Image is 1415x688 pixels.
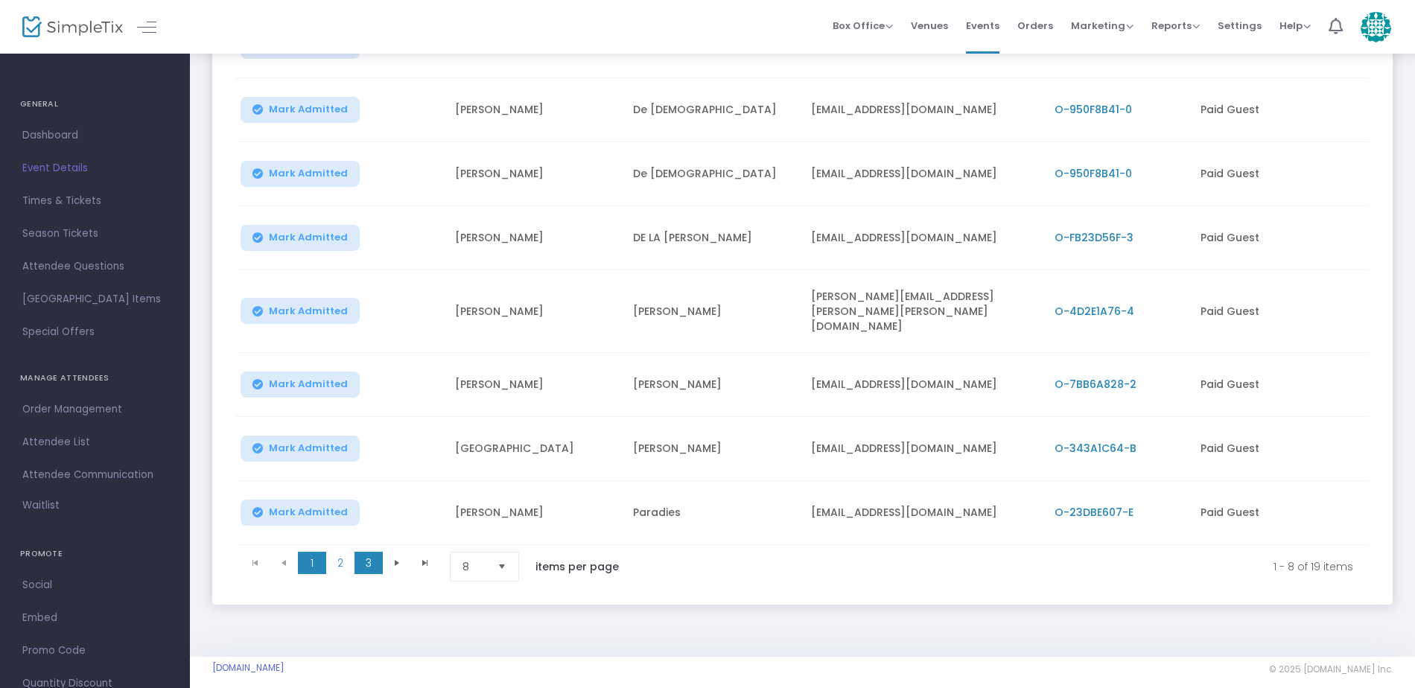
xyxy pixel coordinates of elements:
[1055,166,1132,181] span: O-950F8B41-0
[411,552,439,574] span: Go to the last page
[241,225,360,251] button: Mark Admitted
[911,7,948,45] span: Venues
[269,378,348,390] span: Mark Admitted
[446,481,624,545] td: [PERSON_NAME]
[22,290,168,309] span: [GEOGRAPHIC_DATA] Items
[1218,7,1262,45] span: Settings
[446,353,624,417] td: [PERSON_NAME]
[1192,142,1370,206] td: Paid Guest
[1071,19,1133,33] span: Marketing
[1269,663,1393,675] span: © 2025 [DOMAIN_NAME] Inc.
[22,641,168,660] span: Promo Code
[624,142,802,206] td: De [DEMOGRAPHIC_DATA]
[22,126,168,145] span: Dashboard
[624,270,802,353] td: [PERSON_NAME]
[446,78,624,142] td: [PERSON_NAME]
[298,552,326,574] span: Page 1
[1192,78,1370,142] td: Paid Guest
[802,78,1045,142] td: [EMAIL_ADDRESS][DOMAIN_NAME]
[802,481,1045,545] td: [EMAIL_ADDRESS][DOMAIN_NAME]
[269,103,348,115] span: Mark Admitted
[1192,417,1370,481] td: Paid Guest
[624,417,802,481] td: [PERSON_NAME]
[802,353,1045,417] td: [EMAIL_ADDRESS][DOMAIN_NAME]
[22,159,168,178] span: Event Details
[22,400,168,419] span: Order Management
[391,557,403,569] span: Go to the next page
[22,257,168,276] span: Attendee Questions
[1055,102,1132,117] span: O-950F8B41-0
[212,662,284,674] a: [DOMAIN_NAME]
[446,417,624,481] td: [GEOGRAPHIC_DATA]
[1055,441,1136,456] span: O-343A1C64-B
[241,436,360,462] button: Mark Admitted
[446,270,624,353] td: [PERSON_NAME]
[20,89,170,119] h4: GENERAL
[241,372,360,398] button: Mark Admitted
[1055,304,1134,319] span: O-4D2E1A76-4
[624,353,802,417] td: [PERSON_NAME]
[1017,7,1053,45] span: Orders
[624,481,802,545] td: Paradies
[833,19,893,33] span: Box Office
[650,552,1353,582] kendo-pager-info: 1 - 8 of 19 items
[1192,353,1370,417] td: Paid Guest
[446,206,624,270] td: [PERSON_NAME]
[22,191,168,211] span: Times & Tickets
[354,552,383,574] span: Page 3
[535,559,619,574] label: items per page
[22,322,168,342] span: Special Offers
[22,576,168,595] span: Social
[1192,481,1370,545] td: Paid Guest
[269,232,348,243] span: Mark Admitted
[1151,19,1200,33] span: Reports
[22,608,168,628] span: Embed
[624,206,802,270] td: DE LA [PERSON_NAME]
[966,7,999,45] span: Events
[241,97,360,123] button: Mark Admitted
[1055,377,1136,392] span: O-7BB6A828-2
[446,142,624,206] td: [PERSON_NAME]
[802,417,1045,481] td: [EMAIL_ADDRESS][DOMAIN_NAME]
[22,433,168,452] span: Attendee List
[269,305,348,317] span: Mark Admitted
[1055,505,1133,520] span: O-23DBE607-E
[269,442,348,454] span: Mark Admitted
[802,142,1045,206] td: [EMAIL_ADDRESS][DOMAIN_NAME]
[241,298,360,324] button: Mark Admitted
[492,552,512,581] button: Select
[383,552,411,574] span: Go to the next page
[269,506,348,518] span: Mark Admitted
[20,539,170,569] h4: PROMOTE
[802,206,1045,270] td: [EMAIL_ADDRESS][DOMAIN_NAME]
[802,270,1045,353] td: [PERSON_NAME][EMAIL_ADDRESS][PERSON_NAME][PERSON_NAME][DOMAIN_NAME]
[22,465,168,485] span: Attendee Communication
[1055,230,1133,245] span: O-FB23D56F-3
[269,168,348,179] span: Mark Admitted
[419,557,431,569] span: Go to the last page
[1279,19,1311,33] span: Help
[624,78,802,142] td: De [DEMOGRAPHIC_DATA]
[241,161,360,187] button: Mark Admitted
[22,498,60,513] span: Waitlist
[22,224,168,243] span: Season Tickets
[20,363,170,393] h4: MANAGE ATTENDEES
[462,559,486,574] span: 8
[1192,206,1370,270] td: Paid Guest
[241,500,360,526] button: Mark Admitted
[326,552,354,574] span: Page 2
[1192,270,1370,353] td: Paid Guest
